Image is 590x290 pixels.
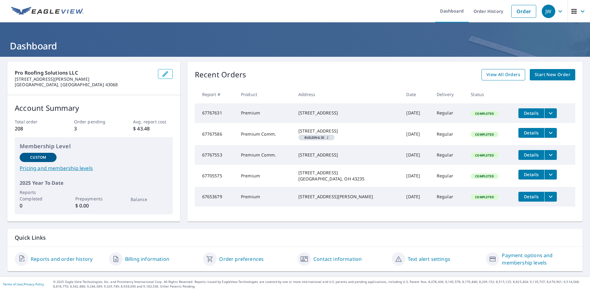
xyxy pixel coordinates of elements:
p: Balance [131,196,167,203]
a: Payment options and membership levels [502,252,575,266]
td: [DATE] [401,103,431,123]
p: Recent Orders [195,69,246,80]
p: 2025 Year To Date [20,179,168,187]
div: JW [542,5,555,18]
p: 3 [74,125,113,132]
td: 67653679 [195,187,236,207]
p: [GEOGRAPHIC_DATA], [GEOGRAPHIC_DATA] 43068 [15,82,153,87]
a: Pricing and membership levels [20,164,168,172]
td: Premium [236,165,293,187]
span: Completed [471,195,498,199]
td: [DATE] [401,145,431,165]
div: [STREET_ADDRESS] [298,128,397,134]
span: 2 [301,136,332,139]
td: [DATE] [401,187,431,207]
td: Regular [432,123,466,145]
img: EV Logo [11,7,84,16]
span: Completed [471,132,498,137]
button: detailsBtn-67705575 [518,170,544,180]
h1: Dashboard [7,40,583,52]
span: View All Orders [486,71,520,79]
span: Completed [471,153,498,157]
td: Premium Comm. [236,123,293,145]
a: Reports and order history [31,255,92,263]
span: Details [522,130,541,136]
td: Premium Comm. [236,145,293,165]
p: 208 [15,125,54,132]
span: Details [522,172,541,177]
th: Report # [195,85,236,103]
a: Terms of Use [3,282,22,286]
button: filesDropdownBtn-67767631 [544,108,557,118]
p: Avg. report cost [133,118,172,125]
td: [DATE] [401,123,431,145]
p: [STREET_ADDRESS][PERSON_NAME] [15,76,153,82]
span: Completed [471,174,498,178]
p: $ 0.00 [75,202,112,209]
div: [STREET_ADDRESS] [298,152,397,158]
a: Privacy Policy [24,282,44,286]
td: Regular [432,165,466,187]
button: filesDropdownBtn-67767553 [544,150,557,160]
button: detailsBtn-67767586 [518,128,544,138]
p: Pro Roofing Solutions LLC [15,69,153,76]
div: [STREET_ADDRESS] [298,110,397,116]
th: Date [401,85,431,103]
a: Text alert settings [408,255,450,263]
span: Details [522,110,541,116]
button: filesDropdownBtn-67653679 [544,192,557,202]
p: $ 43.48 [133,125,172,132]
div: [STREET_ADDRESS][PERSON_NAME] [298,194,397,200]
td: 67767586 [195,123,236,145]
p: Quick Links [15,234,575,242]
td: 67705575 [195,165,236,187]
p: Prepayments [75,195,112,202]
a: View All Orders [482,69,525,80]
td: Regular [432,103,466,123]
span: Completed [471,111,498,116]
p: © 2025 Eagle View Technologies, Inc. and Pictometry International Corp. All Rights Reserved. Repo... [53,280,587,289]
span: Start New Order [535,71,570,79]
a: Order preferences [219,255,264,263]
p: | [3,282,44,286]
span: Details [522,194,541,199]
button: detailsBtn-67767631 [518,108,544,118]
a: Start New Order [530,69,575,80]
a: Contact information [313,255,362,263]
p: 0 [20,202,57,209]
span: Details [522,152,541,158]
td: Regular [432,145,466,165]
div: [STREET_ADDRESS] [GEOGRAPHIC_DATA], OH 43235 [298,170,397,182]
th: Delivery [432,85,466,103]
button: detailsBtn-67767553 [518,150,544,160]
td: 67767631 [195,103,236,123]
button: filesDropdownBtn-67705575 [544,170,557,180]
a: Billing information [125,255,169,263]
td: 67767553 [195,145,236,165]
p: Reports Completed [20,189,57,202]
button: filesDropdownBtn-67767586 [544,128,557,138]
em: Building ID [305,136,324,139]
th: Address [293,85,402,103]
p: Total order [15,118,54,125]
td: [DATE] [401,165,431,187]
p: Account Summary [15,102,173,114]
td: Premium [236,187,293,207]
a: Order [511,5,536,18]
td: Regular [432,187,466,207]
td: Premium [236,103,293,123]
th: Status [466,85,513,103]
p: Order pending [74,118,113,125]
th: Product [236,85,293,103]
p: Membership Level [20,142,168,150]
button: detailsBtn-67653679 [518,192,544,202]
p: Custom [30,155,46,160]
